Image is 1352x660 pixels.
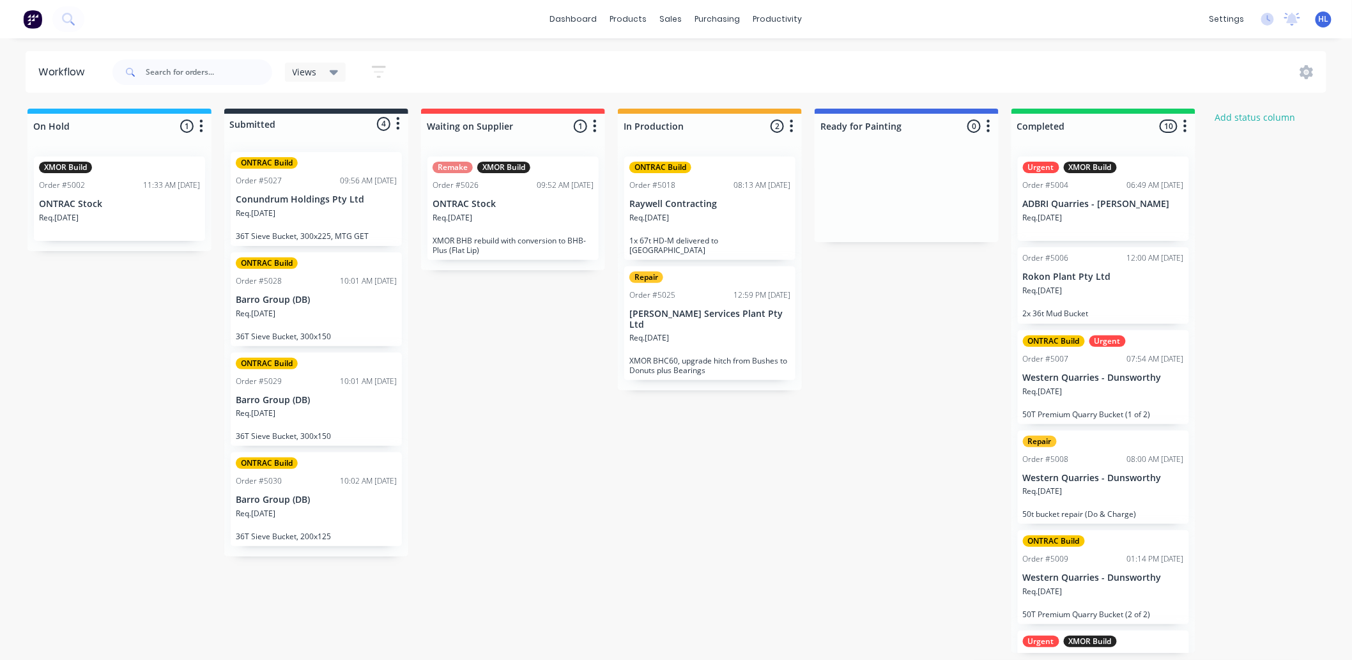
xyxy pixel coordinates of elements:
div: ONTRAC Build [236,257,298,269]
div: XMOR Build [477,162,530,173]
p: 2x 36t Mud Bucket [1023,309,1184,318]
div: 09:56 AM [DATE] [340,175,397,187]
p: Barro Group (DB) [236,495,397,505]
div: 10:02 AM [DATE] [340,475,397,487]
p: 36T Sieve Bucket, 300x150 [236,332,397,341]
div: ONTRAC Build [1023,335,1085,347]
div: ONTRAC BuildOrder #502709:56 AM [DATE]Conundrum Holdings Pty LtdReq.[DATE]36T Sieve Bucket, 300x2... [231,152,402,246]
div: Order #5002 [39,180,85,191]
div: ONTRAC BuildOrder #500901:14 PM [DATE]Western Quarries - DunsworthyReq.[DATE]50T Premium Quarry B... [1018,530,1189,624]
div: Repair [1023,436,1057,447]
img: Factory [23,10,42,29]
div: ONTRAC Build [1023,535,1085,547]
p: Western Quarries - Dunsworthy [1023,372,1184,383]
div: 08:13 AM [DATE] [734,180,790,191]
p: Req. [DATE] [236,308,275,319]
p: Barro Group (DB) [236,395,397,406]
button: Add status column [1208,109,1302,126]
p: [PERSON_NAME] Services Plant Pty Ltd [629,309,790,330]
div: Urgent [1023,162,1059,173]
div: Order #5004 [1023,180,1069,191]
div: Order #5027 [236,175,282,187]
p: XMOR BHC60, upgrade hitch from Bushes to Donuts plus Bearings [629,356,790,375]
div: 07:54 AM [DATE] [1127,353,1184,365]
div: Order #5028 [236,275,282,287]
div: ONTRAC Build [236,157,298,169]
div: ONTRAC Build [629,162,691,173]
div: purchasing [689,10,747,29]
div: Order #5030 [236,475,282,487]
div: Urgent [1089,335,1126,347]
div: RepairOrder #502512:59 PM [DATE][PERSON_NAME] Services Plant Pty LtdReq.[DATE]XMOR BHC60, upgrade... [624,266,795,381]
p: ONTRAC Stock [39,199,200,210]
div: 08:00 AM [DATE] [1127,454,1184,465]
p: Rokon Plant Pty Ltd [1023,272,1184,282]
div: 12:00 AM [DATE] [1127,252,1184,264]
div: 06:49 AM [DATE] [1127,180,1184,191]
div: ONTRAC Build [236,358,298,369]
p: Req. [DATE] [1023,486,1063,497]
div: XMOR Build [39,162,92,173]
div: Order #5006 [1023,252,1069,264]
div: Urgent [1023,636,1059,647]
div: ONTRAC BuildOrder #502910:01 AM [DATE]Barro Group (DB)Req.[DATE]36T Sieve Bucket, 300x150 [231,353,402,447]
div: UrgentXMOR BuildOrder #500406:49 AM [DATE]ADBRI Quarries - [PERSON_NAME]Req.[DATE] [1018,157,1189,241]
div: products [604,10,654,29]
span: Views [293,65,317,79]
div: RepairOrder #500808:00 AM [DATE]Western Quarries - DunsworthyReq.[DATE]50t bucket repair (Do & Ch... [1018,431,1189,525]
div: settings [1203,10,1251,29]
div: sales [654,10,689,29]
p: Western Quarries - Dunsworthy [1023,473,1184,484]
p: Req. [DATE] [1023,285,1063,296]
div: 12:59 PM [DATE] [734,289,790,301]
p: XMOR BHB rebuild with conversion to BHB-Plus (Flat Lip) [433,236,594,255]
p: Conundrum Holdings Pty Ltd [236,194,397,205]
div: 01:14 PM [DATE] [1127,553,1184,565]
div: ONTRAC BuildOrder #502810:01 AM [DATE]Barro Group (DB)Req.[DATE]36T Sieve Bucket, 300x150 [231,252,402,346]
p: 1x 67t HD-M delivered to [GEOGRAPHIC_DATA] [629,236,790,255]
p: Req. [DATE] [1023,586,1063,597]
p: Barro Group (DB) [236,295,397,305]
div: Order #5025 [629,289,675,301]
p: Raywell Contracting [629,199,790,210]
p: 36T Sieve Bucket, 300x225, MTG GET [236,231,397,241]
div: Order #5029 [236,376,282,387]
p: Req. [DATE] [236,508,275,519]
div: ONTRAC BuildUrgentOrder #500707:54 AM [DATE]Western Quarries - DunsworthyReq.[DATE]50T Premium Qu... [1018,330,1189,424]
p: 36T Sieve Bucket, 300x150 [236,431,397,441]
div: XMOR BuildOrder #500211:33 AM [DATE]ONTRAC StockReq.[DATE] [34,157,205,241]
div: Order #5009 [1023,553,1069,565]
p: Req. [DATE] [629,332,669,344]
p: Western Quarries - Dunsworthy [1023,572,1184,583]
div: Order #5026 [433,180,479,191]
p: 50T Premium Quarry Bucket (2 of 2) [1023,610,1184,619]
p: ADBRI Quarries - [PERSON_NAME] [1023,199,1184,210]
p: Req. [DATE] [433,212,472,224]
input: Search for orders... [146,59,272,85]
p: Req. [DATE] [236,408,275,419]
p: 36T Sieve Bucket, 200x125 [236,532,397,541]
div: Repair [629,272,663,283]
p: Req. [DATE] [236,208,275,219]
div: Order #5008 [1023,454,1069,465]
div: ONTRAC BuildOrder #501808:13 AM [DATE]Raywell ContractingReq.[DATE]1x 67t HD-M delivered to [GEOG... [624,157,795,260]
div: Workflow [38,65,91,80]
div: 09:52 AM [DATE] [537,180,594,191]
div: 10:01 AM [DATE] [340,376,397,387]
div: ONTRAC Build [236,457,298,469]
div: productivity [747,10,809,29]
p: 50t bucket repair (Do & Charge) [1023,509,1184,519]
div: Order #5007 [1023,353,1069,365]
div: Order #5018 [629,180,675,191]
div: XMOR Build [1064,636,1117,647]
p: Req. [DATE] [1023,212,1063,224]
div: Order #500612:00 AM [DATE]Rokon Plant Pty LtdReq.[DATE]2x 36t Mud Bucket [1018,247,1189,324]
p: Req. [DATE] [39,212,79,224]
div: 11:33 AM [DATE] [143,180,200,191]
p: ONTRAC Stock [433,199,594,210]
div: RemakeXMOR BuildOrder #502609:52 AM [DATE]ONTRAC StockReq.[DATE]XMOR BHB rebuild with conversion ... [427,157,599,260]
p: Req. [DATE] [629,212,669,224]
div: 10:01 AM [DATE] [340,275,397,287]
p: Req. [DATE] [1023,386,1063,397]
span: HL [1319,13,1329,25]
